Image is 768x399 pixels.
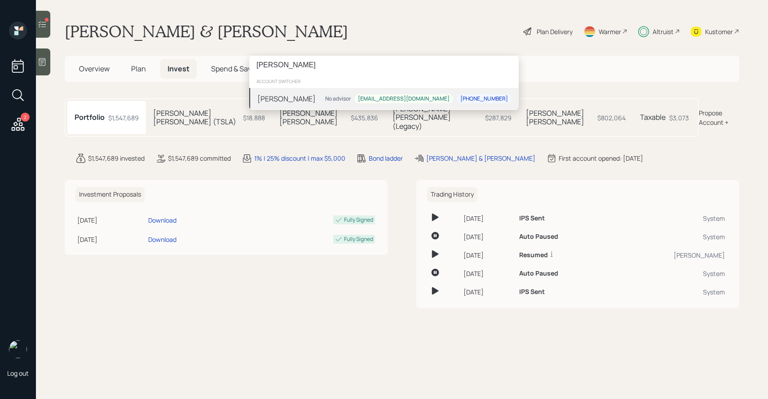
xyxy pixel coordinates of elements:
input: Type a command or search… [249,56,519,75]
div: [EMAIL_ADDRESS][DOMAIN_NAME] [358,95,450,103]
div: [PERSON_NAME] [257,93,316,104]
div: account switcher [249,75,519,88]
div: [PHONE_NUMBER] [460,95,508,103]
div: No advisor [325,95,351,103]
